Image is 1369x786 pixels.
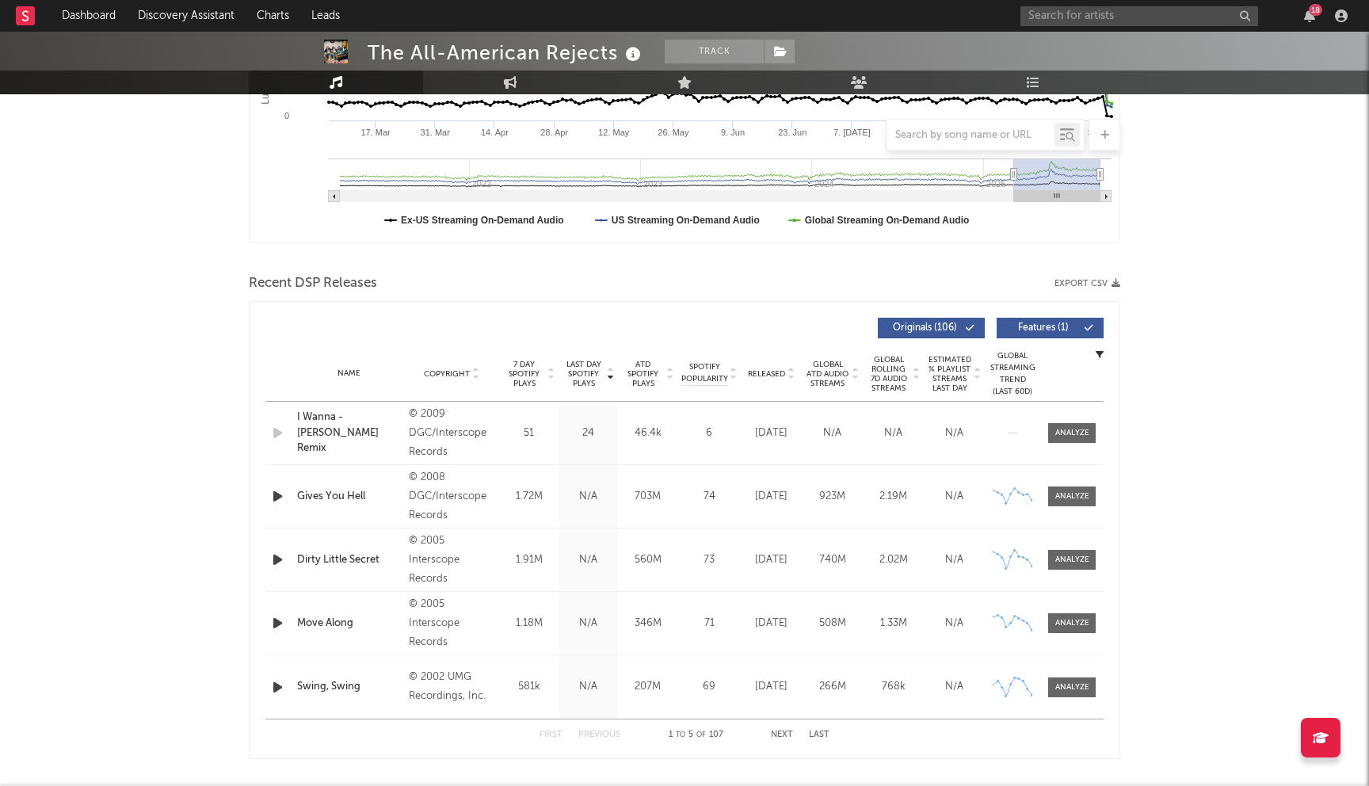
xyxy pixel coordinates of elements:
button: Next [771,731,793,739]
div: N/A [806,425,859,441]
div: © 2008 DGC/Interscope Records [409,468,495,525]
div: 18 [1309,4,1322,16]
div: [DATE] [745,489,798,505]
div: N/A [562,489,614,505]
text: Ex-US Streaming On-Demand Audio [401,215,564,226]
span: Copyright [424,369,470,379]
span: Recent DSP Releases [249,274,377,293]
button: Track [665,40,764,63]
div: The All-American Rejects [368,40,645,66]
div: N/A [928,679,981,695]
div: Global Streaming Trend (Last 60D) [989,350,1036,398]
div: 740M [806,552,859,568]
span: Released [748,369,785,379]
div: [DATE] [745,552,798,568]
div: 1 5 107 [652,726,739,745]
div: N/A [928,489,981,505]
span: Originals ( 106 ) [888,323,961,333]
span: Spotify Popularity [681,361,728,385]
button: First [540,731,562,739]
text: Global Streaming On-Demand Audio [805,215,970,226]
a: Swing, Swing [297,679,401,695]
div: © 2009 DGC/Interscope Records [409,405,495,462]
span: of [696,731,706,738]
div: N/A [562,616,614,631]
text: Luminate Daily Streams [260,3,271,104]
a: Dirty Little Secret [297,552,401,568]
div: N/A [928,425,981,441]
div: N/A [867,425,920,441]
span: 7 Day Spotify Plays [503,360,545,388]
div: N/A [928,616,981,631]
div: 69 [681,679,737,695]
div: [DATE] [745,679,798,695]
div: 1.72M [503,489,555,505]
text: 0 [284,111,289,120]
span: Global Rolling 7D Audio Streams [867,355,910,393]
div: 73 [681,552,737,568]
span: Last Day Spotify Plays [562,360,604,388]
div: © 2005 Interscope Records [409,532,495,589]
div: 24 [562,425,614,441]
span: ATD Spotify Plays [622,360,664,388]
div: 51 [503,425,555,441]
div: 346M [622,616,673,631]
div: 1.33M [867,616,920,631]
div: 923M [806,489,859,505]
button: Export CSV [1054,279,1120,288]
a: Move Along [297,616,401,631]
span: to [676,731,685,738]
div: 768k [867,679,920,695]
span: Features ( 1 ) [1007,323,1080,333]
div: 6 [681,425,737,441]
text: US Streaming On-Demand Audio [612,215,760,226]
div: N/A [562,552,614,568]
div: 207M [622,679,673,695]
div: Name [297,368,401,380]
div: N/A [928,552,981,568]
div: 266M [806,679,859,695]
div: 1.91M [503,552,555,568]
button: 18 [1304,10,1315,22]
div: [DATE] [745,616,798,631]
div: 2.02M [867,552,920,568]
div: 74 [681,489,737,505]
a: Gives You Hell [297,489,401,505]
div: [DATE] [745,425,798,441]
input: Search for artists [1020,6,1258,26]
div: 71 [681,616,737,631]
button: Previous [578,731,620,739]
div: 1.18M [503,616,555,631]
div: 703M [622,489,673,505]
div: 560M [622,552,673,568]
span: Estimated % Playlist Streams Last Day [928,355,971,393]
div: N/A [562,679,614,695]
span: Global ATD Audio Streams [806,360,849,388]
button: Last [809,731,829,739]
div: 508M [806,616,859,631]
button: Features(1) [997,318,1104,338]
div: © 2005 Interscope Records [409,595,495,652]
div: 581k [503,679,555,695]
input: Search by song name or URL [887,129,1054,142]
div: 2.19M [867,489,920,505]
a: I Wanna - [PERSON_NAME] Remix [297,410,401,456]
div: © 2002 UMG Recordings, Inc. [409,668,495,706]
div: 46.4k [622,425,673,441]
button: Originals(106) [878,318,985,338]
